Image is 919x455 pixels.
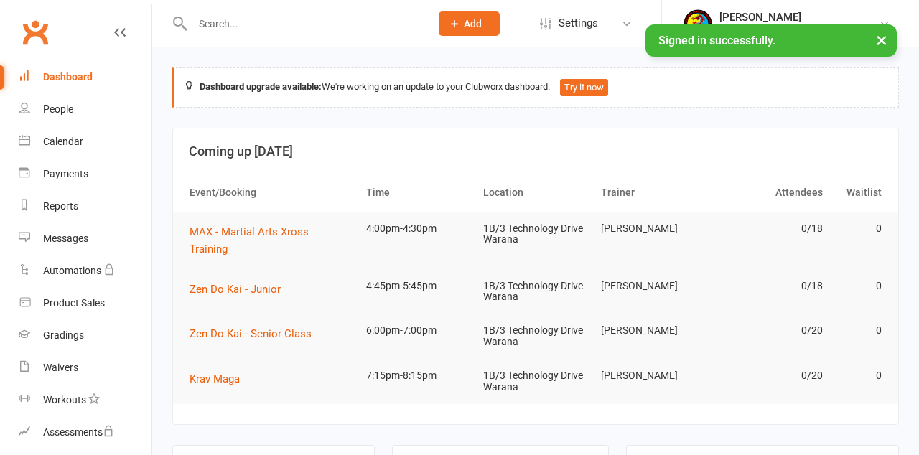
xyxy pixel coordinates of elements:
div: Payments [43,168,88,179]
div: [GEOGRAPHIC_DATA] 4 Martial Arts [719,24,879,37]
a: Workouts [19,384,151,416]
span: MAX - Martial Arts Xross Training [190,225,309,255]
td: 0 [829,269,888,303]
span: Krav Maga [190,372,240,385]
span: Add [464,18,482,29]
td: 0/20 [712,314,829,347]
span: Settings [559,7,598,39]
div: We're working on an update to your Clubworx dashboard. [172,67,899,108]
button: × [869,24,895,55]
span: Zen Do Kai - Junior [190,283,281,296]
td: 1B/3 Technology Drive Warana [477,269,594,314]
div: Calendar [43,136,83,147]
a: Calendar [19,126,151,158]
button: Zen Do Kai - Junior [190,281,291,298]
td: 6:00pm-7:00pm [360,314,477,347]
div: People [43,103,73,115]
td: 0/20 [712,359,829,393]
span: Zen Do Kai - Senior Class [190,327,312,340]
th: Attendees [712,174,829,211]
div: Automations [43,265,101,276]
strong: Dashboard upgrade available: [200,81,322,92]
td: [PERSON_NAME] [594,269,712,303]
th: Waitlist [829,174,888,211]
button: Krav Maga [190,370,250,388]
td: 0 [829,314,888,347]
span: Signed in successfully. [658,34,775,47]
td: 1B/3 Technology Drive Warana [477,359,594,404]
button: Zen Do Kai - Senior Class [190,325,322,342]
button: MAX - Martial Arts Xross Training [190,223,353,258]
div: [PERSON_NAME] [719,11,879,24]
a: Product Sales [19,287,151,319]
h3: Coming up [DATE] [189,144,882,159]
td: 4:45pm-5:45pm [360,269,477,303]
a: People [19,93,151,126]
button: Add [439,11,500,36]
td: 1B/3 Technology Drive Warana [477,212,594,257]
td: 1B/3 Technology Drive Warana [477,314,594,359]
a: Payments [19,158,151,190]
div: Assessments [43,426,114,438]
a: Messages [19,222,151,255]
a: Assessments [19,416,151,449]
td: 4:00pm-4:30pm [360,212,477,245]
a: Waivers [19,352,151,384]
td: 7:15pm-8:15pm [360,359,477,393]
input: Search... [188,14,420,34]
div: Waivers [43,362,78,373]
div: Dashboard [43,71,93,83]
div: Gradings [43,329,84,341]
div: Product Sales [43,297,105,309]
th: Time [360,174,477,211]
td: 0 [829,359,888,393]
td: [PERSON_NAME] [594,212,712,245]
td: [PERSON_NAME] [594,314,712,347]
td: [PERSON_NAME] [594,359,712,393]
th: Location [477,174,594,211]
a: Dashboard [19,61,151,93]
td: 0 [829,212,888,245]
div: Messages [43,233,88,244]
th: Event/Booking [183,174,360,211]
a: Clubworx [17,14,53,50]
img: thumb_image1683609340.png [684,9,712,38]
a: Automations [19,255,151,287]
a: Reports [19,190,151,222]
a: Gradings [19,319,151,352]
div: Reports [43,200,78,212]
button: Try it now [560,79,608,96]
th: Trainer [594,174,712,211]
div: Workouts [43,394,86,405]
td: 0/18 [712,269,829,303]
td: 0/18 [712,212,829,245]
